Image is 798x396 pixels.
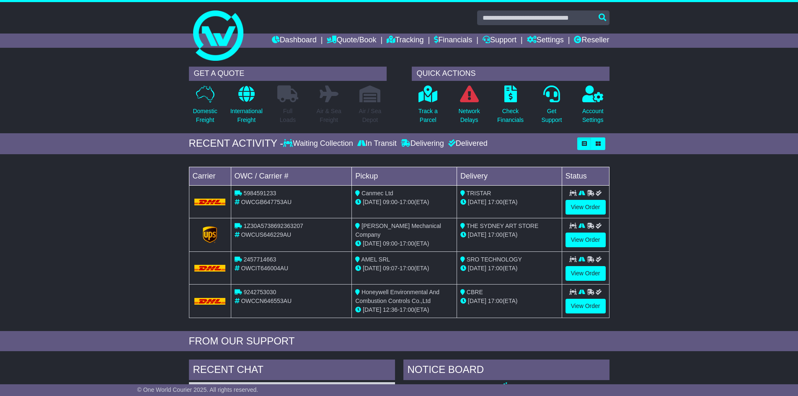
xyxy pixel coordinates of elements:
p: Network Delays [458,107,480,124]
span: 2457714663 [243,256,276,263]
p: Air / Sea Depot [359,107,382,124]
a: Reseller [574,34,609,48]
a: NetworkDelays [458,85,480,129]
span: OWCCN646553AU [241,298,292,304]
a: GetSupport [541,85,562,129]
div: - (ETA) [355,264,453,273]
span: Honeywell Environmental And Combustion Controls Co.,Ltd [355,289,439,304]
span: SRO TECHNOLOGY [467,256,522,263]
span: 17:00 [400,265,414,272]
span: [PERSON_NAME] Mechanical Company [355,223,441,238]
span: 17:00 [488,298,503,304]
span: [DATE] [468,265,486,272]
td: OWC / Carrier # [231,167,352,185]
a: Tracking [387,34,424,48]
div: - (ETA) [355,198,453,207]
a: Quote/Book [327,34,376,48]
img: DHL.png [194,298,226,305]
span: 17:00 [488,199,503,205]
a: CheckFinancials [497,85,524,129]
div: (ETA) [460,264,558,273]
span: 17:00 [400,199,414,205]
a: View Order [566,233,606,247]
span: CBRE [467,289,483,295]
a: AccountSettings [582,85,604,129]
span: © One World Courier 2025. All rights reserved. [137,386,258,393]
span: OWCUS646229AU [241,231,291,238]
div: (ETA) [460,230,558,239]
td: Status [562,167,609,185]
span: [DATE] [468,231,486,238]
img: GetCarrierServiceLogo [203,226,217,243]
span: OWCGB647753AU [241,199,292,205]
span: OWCIT646004AU [241,265,288,272]
span: THE SYDNEY ART STORE [467,223,539,229]
td: Pickup [352,167,457,185]
a: InternationalFreight [230,85,263,129]
span: [DATE] [468,199,486,205]
div: (ETA) [460,297,558,305]
div: - (ETA) [355,239,453,248]
span: 5984591233 [243,190,276,197]
a: View Order [566,299,606,313]
a: Track aParcel [418,85,438,129]
a: Support [483,34,517,48]
a: Settings [527,34,564,48]
span: [DATE] [468,298,486,304]
p: Get Support [541,107,562,124]
span: 09:00 [383,199,398,205]
p: International Freight [230,107,263,124]
td: Delivery [457,167,562,185]
span: 12:36 [383,306,398,313]
span: 17:00 [488,231,503,238]
span: 09:00 [383,240,398,247]
a: Dashboard [272,34,317,48]
a: View Order [566,200,606,215]
p: Full Loads [277,107,298,124]
div: - (ETA) [355,305,453,314]
span: 9242753030 [243,289,276,295]
a: DomesticFreight [192,85,217,129]
p: Domestic Freight [193,107,217,124]
span: [DATE] [363,265,381,272]
p: Track a Parcel [418,107,438,124]
div: RECENT ACTIVITY - [189,137,284,150]
a: Financials [434,34,472,48]
span: AMEL SRL [361,256,390,263]
span: TRISTAR [467,190,491,197]
span: 17:00 [488,265,503,272]
span: 17:00 [400,306,414,313]
span: Canmec Ltd [362,190,393,197]
div: Delivered [446,139,488,148]
span: 09:07 [383,265,398,272]
div: In Transit [355,139,399,148]
span: 17:00 [400,240,414,247]
div: QUICK ACTIONS [412,67,609,81]
div: NOTICE BOARD [403,360,609,382]
p: Account Settings [582,107,604,124]
p: Check Financials [497,107,524,124]
div: Waiting Collection [283,139,355,148]
img: DHL.png [194,265,226,272]
div: (ETA) [460,198,558,207]
a: View Order [566,266,606,281]
div: Delivering [399,139,446,148]
p: Air & Sea Freight [317,107,341,124]
img: DHL.png [194,199,226,205]
span: 1Z30A5738692363207 [243,223,303,229]
div: RECENT CHAT [189,360,395,382]
div: FROM OUR SUPPORT [189,335,609,347]
span: [DATE] [363,240,381,247]
div: GET A QUOTE [189,67,387,81]
span: [DATE] [363,306,381,313]
span: [DATE] [363,199,381,205]
td: Carrier [189,167,231,185]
